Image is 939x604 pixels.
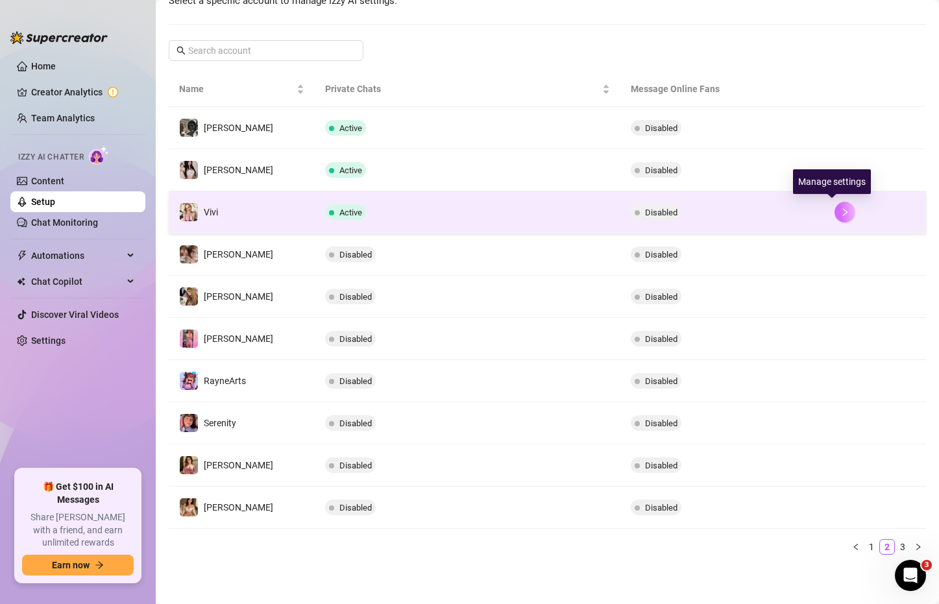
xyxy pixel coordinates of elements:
span: Disabled [645,292,677,302]
img: logo-BBDzfeDw.svg [10,31,108,44]
span: Disabled [339,334,372,344]
span: Disabled [645,208,677,217]
span: Share [PERSON_NAME] with a friend, and earn unlimited rewards [22,511,134,550]
span: Disabled [645,418,677,428]
a: Setup [31,197,55,207]
a: Chat Monitoring [31,217,98,228]
span: [PERSON_NAME] [204,460,273,470]
span: Disabled [645,376,677,386]
img: Mel [180,287,198,306]
li: Next Page [910,539,926,555]
span: Active [339,165,362,175]
span: Izzy AI Chatter [18,151,84,163]
th: Name [169,71,315,107]
a: 1 [864,540,879,554]
span: left [852,543,860,551]
span: Disabled [645,461,677,470]
span: [PERSON_NAME] [204,333,273,344]
span: Automations [31,245,123,266]
span: Disabled [339,250,372,260]
a: 2 [880,540,894,554]
span: Chat Copilot [31,271,123,292]
span: Disabled [645,123,677,133]
span: right [914,543,922,551]
li: Previous Page [848,539,864,555]
span: Disabled [339,418,372,428]
input: Search account [188,43,345,58]
span: Vivi [204,207,218,217]
span: thunderbolt [17,250,27,261]
span: Active [339,123,362,133]
span: [PERSON_NAME] [204,502,273,513]
a: Home [31,61,56,71]
span: [PERSON_NAME] [204,291,273,302]
span: search [177,46,186,55]
span: Disabled [645,334,677,344]
span: Active [339,208,362,217]
span: Disabled [645,165,677,175]
iframe: Intercom live chat [895,560,926,591]
a: Discover Viral Videos [31,309,119,320]
button: left [848,539,864,555]
span: [PERSON_NAME] [204,123,273,133]
span: right [840,208,849,217]
a: Creator Analytics exclamation-circle [31,82,135,103]
img: Naomi [180,161,198,179]
span: Disabled [645,503,677,513]
button: right [910,539,926,555]
img: Hyunnie [180,330,198,348]
span: Disabled [339,503,372,513]
span: arrow-right [95,561,104,570]
img: RayneArts [180,372,198,390]
span: RayneArts [204,376,246,386]
img: Luna [180,119,198,137]
th: Message Online Fans [620,71,824,107]
span: Earn now [52,560,90,570]
span: Private Chats [325,82,600,96]
span: Serenity [204,418,236,428]
span: Name [179,82,294,96]
span: [PERSON_NAME] [204,249,273,260]
li: 2 [879,539,895,555]
img: Irene [180,456,198,474]
img: Marian [180,498,198,516]
a: Settings [31,335,66,346]
span: 🎁 Get $100 in AI Messages [22,481,134,506]
img: Vivi [180,203,198,221]
span: Disabled [645,250,677,260]
div: Manage settings [793,169,871,194]
span: Disabled [339,461,372,470]
button: Earn nowarrow-right [22,555,134,575]
span: Disabled [339,292,372,302]
a: 3 [896,540,910,554]
li: 1 [864,539,879,555]
a: Content [31,176,64,186]
a: Team Analytics [31,113,95,123]
img: AI Chatter [89,146,109,165]
img: Angela [180,245,198,263]
span: 3 [921,560,932,570]
img: Chat Copilot [17,277,25,286]
span: Disabled [339,376,372,386]
img: Serenity [180,414,198,432]
li: 3 [895,539,910,555]
button: right [835,202,855,223]
th: Private Chats [315,71,620,107]
span: [PERSON_NAME] [204,165,273,175]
